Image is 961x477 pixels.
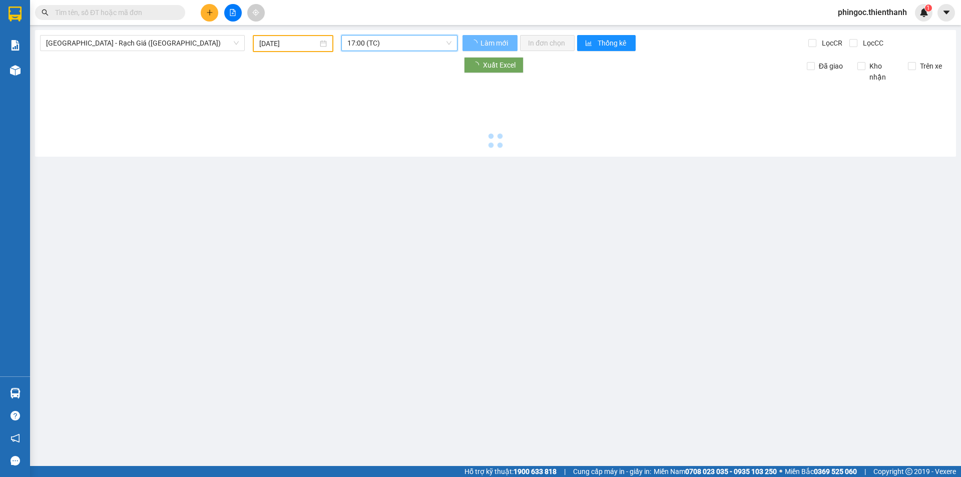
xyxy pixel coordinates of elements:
[577,35,636,51] button: bar-chartThống kê
[654,466,777,477] span: Miền Nam
[942,8,951,17] span: caret-down
[347,36,451,51] span: 17:00 (TC)
[11,433,20,443] span: notification
[779,469,782,473] span: ⚪️
[9,7,22,22] img: logo-vxr
[685,467,777,475] strong: 0708 023 035 - 0935 103 250
[252,9,259,16] span: aim
[919,8,928,17] img: icon-new-feature
[259,38,318,49] input: 13/09/2025
[42,9,49,16] span: search
[483,60,516,71] span: Xuất Excel
[470,40,479,47] span: loading
[206,9,213,16] span: plus
[905,468,912,475] span: copyright
[46,36,239,51] span: Sài Gòn - Rạch Giá (Hàng Hoá)
[598,38,628,49] span: Thống kê
[937,4,955,22] button: caret-down
[830,6,915,19] span: phingoc.thienthanh
[814,467,857,475] strong: 0369 525 060
[11,411,20,420] span: question-circle
[55,7,173,18] input: Tìm tên, số ĐT hoặc mã đơn
[785,466,857,477] span: Miền Bắc
[10,388,21,398] img: warehouse-icon
[514,467,557,475] strong: 1900 633 818
[480,38,510,49] span: Làm mới
[865,61,900,83] span: Kho nhận
[10,40,21,51] img: solution-icon
[564,466,566,477] span: |
[520,35,575,51] button: In đơn chọn
[916,61,946,72] span: Trên xe
[925,5,932,12] sup: 1
[464,57,524,73] button: Xuất Excel
[472,62,483,69] span: loading
[11,456,20,465] span: message
[201,4,218,22] button: plus
[926,5,930,12] span: 1
[224,4,242,22] button: file-add
[864,466,866,477] span: |
[464,466,557,477] span: Hỗ trợ kỹ thuật:
[585,40,594,48] span: bar-chart
[818,38,844,49] span: Lọc CR
[859,38,885,49] span: Lọc CC
[573,466,651,477] span: Cung cấp máy in - giấy in:
[10,65,21,76] img: warehouse-icon
[247,4,265,22] button: aim
[815,61,847,72] span: Đã giao
[229,9,236,16] span: file-add
[462,35,518,51] button: Làm mới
